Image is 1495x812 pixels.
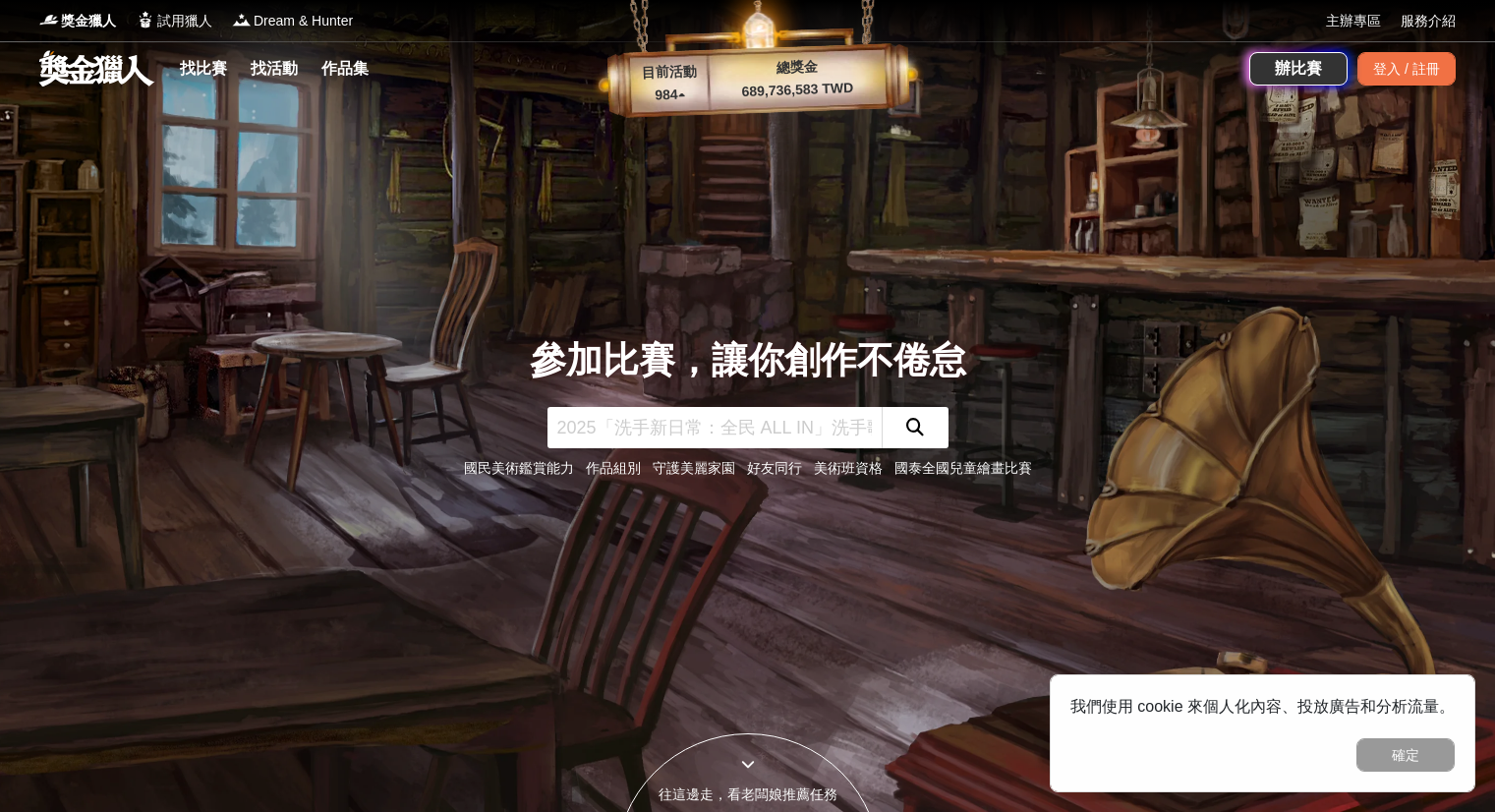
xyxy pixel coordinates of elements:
[1249,52,1348,86] a: 辦比賽
[61,11,116,31] span: 獎金獵人
[814,460,883,476] a: 美術班資格
[709,77,887,103] p: 689,736,583 TWD
[136,11,212,31] a: Logo試用獵人
[39,10,59,29] img: Logo
[894,460,1032,476] a: 國泰全國兒童繪畫比賽
[747,460,802,476] a: 好友同行
[1356,738,1455,772] button: 確定
[1326,11,1381,31] a: 主辦專區
[1070,698,1455,715] span: 我們使用 cookie 來個人化內容、投放廣告和分析流量。
[1357,52,1456,86] div: 登入 / 註冊
[1401,11,1456,31] a: 服務介紹
[708,54,886,81] p: 總獎金
[653,460,735,476] a: 守護美麗家園
[172,55,235,83] a: 找比賽
[616,784,880,805] div: 往這邊走，看老闆娘推薦任務
[464,333,1032,388] div: 參加比賽，讓你創作不倦怠
[39,11,116,31] a: Logo獎金獵人
[547,407,882,448] input: 2025「洗手新日常：全民 ALL IN」洗手歌全台徵選
[464,460,574,476] a: 國民美術鑑賞能力
[232,10,252,29] img: Logo
[314,55,376,83] a: 作品集
[136,10,155,29] img: Logo
[232,11,353,31] a: LogoDream & Hunter
[254,11,353,31] span: Dream & Hunter
[630,84,710,107] p: 984 ▴
[243,55,306,83] a: 找活動
[586,460,641,476] a: 作品組別
[629,61,709,85] p: 目前活動
[157,11,212,31] span: 試用獵人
